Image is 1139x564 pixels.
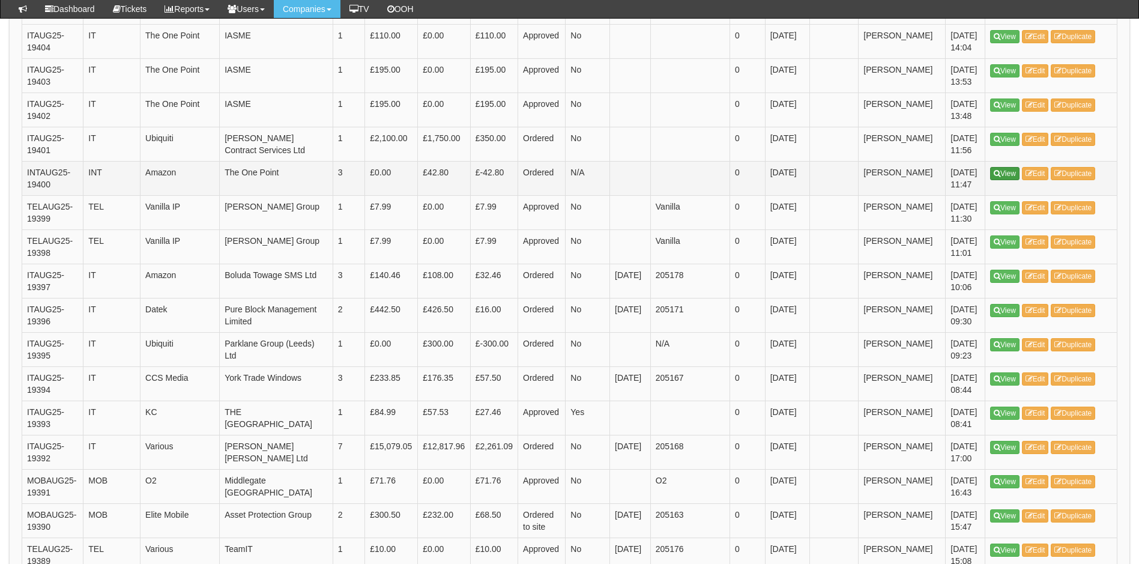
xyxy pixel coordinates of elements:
[333,25,365,59] td: 1
[365,230,418,264] td: £7.99
[220,470,333,504] td: Middlegate [GEOGRAPHIC_DATA]
[946,470,985,504] td: [DATE] 16:43
[83,59,140,93] td: IT
[650,470,730,504] td: O2
[470,333,518,367] td: £-300.00
[418,470,470,504] td: £0.00
[650,196,730,230] td: Vanilla
[1051,30,1095,43] a: Duplicate
[946,504,985,538] td: [DATE] 15:47
[518,162,566,196] td: Ordered
[730,504,765,538] td: 0
[990,64,1020,77] a: View
[990,372,1020,386] a: View
[1022,167,1049,180] a: Edit
[566,401,610,435] td: Yes
[946,230,985,264] td: [DATE] 11:01
[518,470,566,504] td: Approved
[1051,270,1095,283] a: Duplicate
[730,230,765,264] td: 0
[1051,133,1095,146] a: Duplicate
[418,93,470,127] td: £0.00
[946,367,985,401] td: [DATE] 08:44
[365,470,418,504] td: £71.76
[765,162,809,196] td: [DATE]
[333,264,365,299] td: 3
[418,25,470,59] td: £0.00
[470,264,518,299] td: £32.46
[566,93,610,127] td: No
[518,367,566,401] td: Ordered
[650,504,730,538] td: 205163
[566,264,610,299] td: No
[990,407,1020,420] a: View
[730,264,765,299] td: 0
[140,93,220,127] td: The One Point
[990,338,1020,351] a: View
[220,333,333,367] td: Parklane Group (Leeds) Ltd
[610,367,651,401] td: [DATE]
[22,470,83,504] td: MOBAUG25-19391
[946,196,985,230] td: [DATE] 11:30
[333,435,365,470] td: 7
[418,333,470,367] td: £300.00
[566,504,610,538] td: No
[333,93,365,127] td: 1
[650,264,730,299] td: 205178
[1022,441,1049,454] a: Edit
[990,270,1020,283] a: View
[220,264,333,299] td: Boluda Towage SMS Ltd
[765,401,809,435] td: [DATE]
[1051,509,1095,523] a: Duplicate
[765,435,809,470] td: [DATE]
[22,504,83,538] td: MOBAUG25-19390
[83,504,140,538] td: MOB
[140,504,220,538] td: Elite Mobile
[765,230,809,264] td: [DATE]
[730,333,765,367] td: 0
[566,25,610,59] td: No
[990,201,1020,214] a: View
[22,59,83,93] td: ITAUG25-19403
[140,299,220,333] td: Datek
[859,127,946,162] td: [PERSON_NAME]
[566,333,610,367] td: No
[83,25,140,59] td: IT
[1051,235,1095,249] a: Duplicate
[470,59,518,93] td: £195.00
[418,196,470,230] td: £0.00
[566,367,610,401] td: No
[518,435,566,470] td: Ordered
[566,230,610,264] td: No
[140,127,220,162] td: Ubiquiti
[765,264,809,299] td: [DATE]
[946,401,985,435] td: [DATE] 08:41
[418,264,470,299] td: £108.00
[566,196,610,230] td: No
[859,264,946,299] td: [PERSON_NAME]
[333,230,365,264] td: 1
[946,333,985,367] td: [DATE] 09:23
[333,333,365,367] td: 1
[470,230,518,264] td: £7.99
[610,504,651,538] td: [DATE]
[83,470,140,504] td: MOB
[518,401,566,435] td: Approved
[990,304,1020,317] a: View
[418,127,470,162] td: £1,750.00
[730,470,765,504] td: 0
[946,93,985,127] td: [DATE] 13:48
[333,367,365,401] td: 3
[365,127,418,162] td: £2,100.00
[730,162,765,196] td: 0
[470,470,518,504] td: £71.76
[140,435,220,470] td: Various
[518,127,566,162] td: Ordered
[140,333,220,367] td: Ubiquiti
[220,230,333,264] td: [PERSON_NAME] Group
[946,162,985,196] td: [DATE] 11:47
[1022,64,1049,77] a: Edit
[518,93,566,127] td: Approved
[859,504,946,538] td: [PERSON_NAME]
[365,25,418,59] td: £110.00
